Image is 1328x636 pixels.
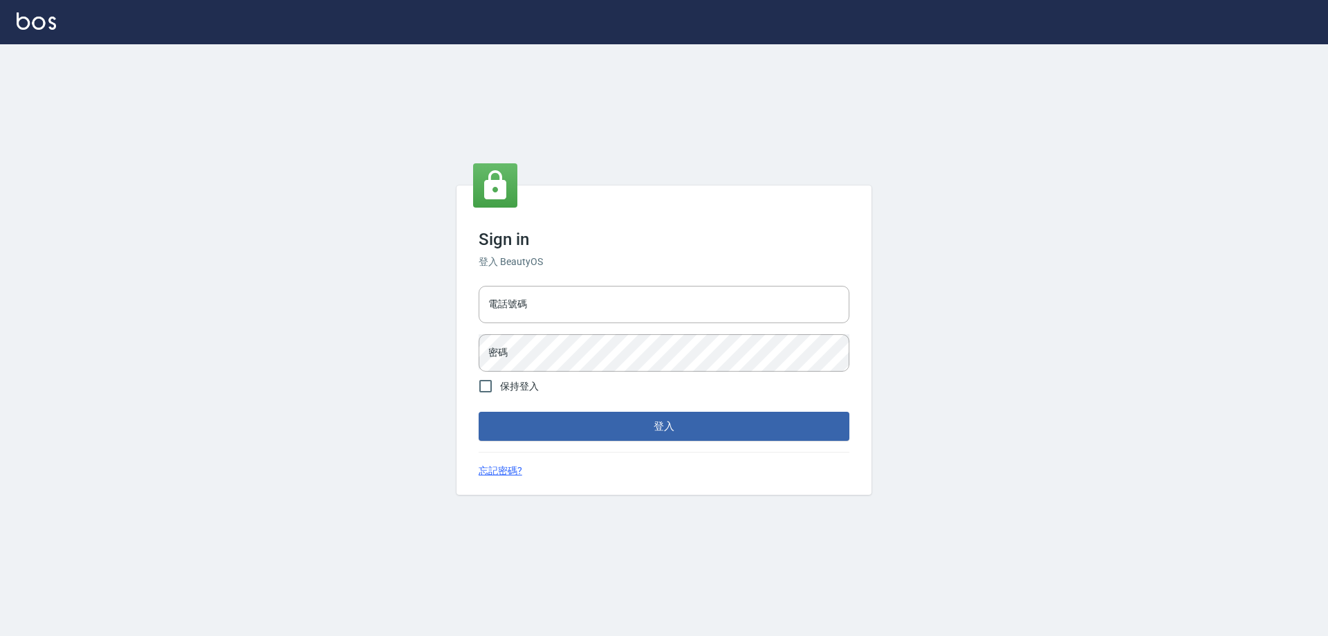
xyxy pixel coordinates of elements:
span: 保持登入 [500,379,539,394]
img: Logo [17,12,56,30]
a: 忘記密碼? [479,464,522,478]
button: 登入 [479,412,849,441]
h6: 登入 BeautyOS [479,255,849,269]
h3: Sign in [479,230,849,249]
